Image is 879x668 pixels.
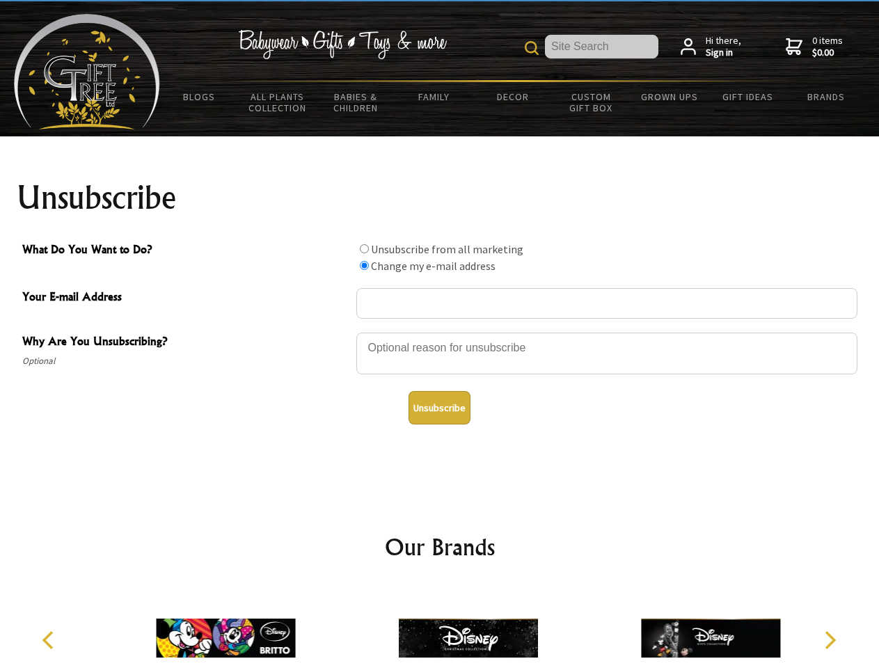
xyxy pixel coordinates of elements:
[681,35,741,59] a: Hi there,Sign in
[317,82,395,122] a: Babies & Children
[22,288,349,308] span: Your E-mail Address
[14,14,160,129] img: Babyware - Gifts - Toys and more...
[708,82,787,111] a: Gift Ideas
[356,288,857,319] input: Your E-mail Address
[238,30,447,59] img: Babywear - Gifts - Toys & more
[545,35,658,58] input: Site Search
[22,353,349,369] span: Optional
[395,82,474,111] a: Family
[360,244,369,253] input: What Do You Want to Do?
[160,82,239,111] a: BLOGS
[239,82,317,122] a: All Plants Collection
[360,261,369,270] input: What Do You Want to Do?
[17,181,863,214] h1: Unsubscribe
[525,41,539,55] img: product search
[35,625,65,655] button: Previous
[814,625,845,655] button: Next
[473,82,552,111] a: Decor
[706,35,741,59] span: Hi there,
[812,47,843,59] strong: $0.00
[630,82,708,111] a: Grown Ups
[371,242,523,256] label: Unsubscribe from all marketing
[22,241,349,261] span: What Do You Want to Do?
[786,35,843,59] a: 0 items$0.00
[356,333,857,374] textarea: Why Are You Unsubscribing?
[552,82,631,122] a: Custom Gift Box
[22,333,349,353] span: Why Are You Unsubscribing?
[28,530,852,564] h2: Our Brands
[409,391,470,424] button: Unsubscribe
[371,259,496,273] label: Change my e-mail address
[787,82,866,111] a: Brands
[812,34,843,59] span: 0 items
[706,47,741,59] strong: Sign in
